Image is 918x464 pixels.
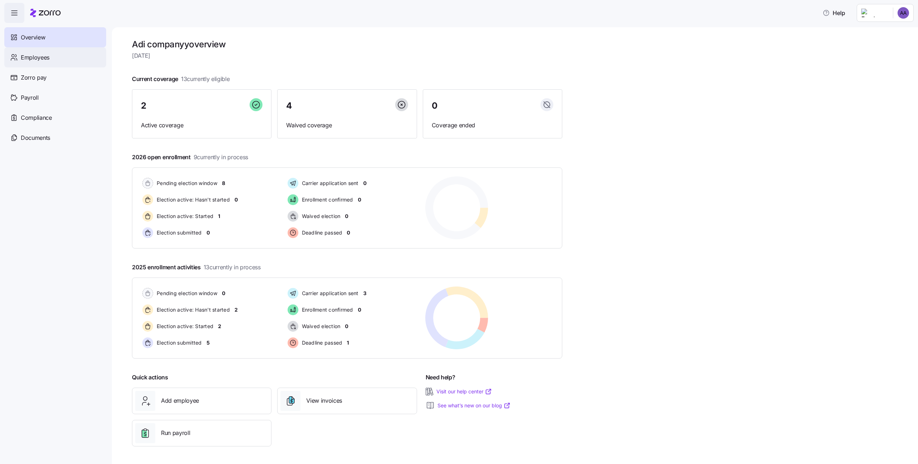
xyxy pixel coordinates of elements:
span: Coverage ended [432,121,553,130]
a: Visit our help center [436,388,492,395]
span: 2026 open enrollment [132,153,248,162]
span: Waived election [300,323,341,330]
span: [DATE] [132,51,562,60]
span: Election submitted [155,339,202,346]
a: Employees [4,47,106,67]
span: Enrollment confirmed [300,196,353,203]
span: View invoices [306,396,342,405]
span: Payroll [21,93,39,102]
span: Enrollment confirmed [300,306,353,313]
span: 8 [222,180,225,187]
span: Active coverage [141,121,262,130]
span: Pending election window [155,180,217,187]
span: Deadline passed [300,229,342,236]
span: Carrier application sent [300,180,359,187]
span: 0 [235,196,238,203]
a: Payroll [4,87,106,108]
span: 2 [218,323,221,330]
span: 5 [207,339,210,346]
span: Election active: Started [155,213,213,220]
span: 2025 enrollment activities [132,263,261,272]
span: 0 [347,229,350,236]
span: 4 [286,101,292,110]
span: 0 [222,290,225,297]
span: 3 [363,290,366,297]
span: Deadline passed [300,339,342,346]
span: 0 [363,180,366,187]
span: 1 [347,339,349,346]
h1: Adi companyy overview [132,39,562,50]
span: 0 [358,306,361,313]
a: Overview [4,27,106,47]
a: Zorro pay [4,67,106,87]
span: Current coverage [132,75,230,84]
span: Zorro pay [21,73,47,82]
a: Compliance [4,108,106,128]
span: 2 [235,306,238,313]
a: Documents [4,128,106,148]
span: 0 [345,323,348,330]
span: 2 [141,101,146,110]
span: Waived election [300,213,341,220]
span: Election submitted [155,229,202,236]
span: Quick actions [132,373,168,382]
span: 0 [432,101,437,110]
img: Employer logo [861,9,887,17]
span: 0 [345,213,348,220]
span: 13 currently in process [204,263,261,272]
span: Waived coverage [286,121,408,130]
span: Help [823,9,845,17]
img: 09212804168253c57e3bfecf549ffc4d [898,7,909,19]
span: Run payroll [161,429,190,437]
span: 1 [218,213,220,220]
span: Election active: Started [155,323,213,330]
span: Carrier application sent [300,290,359,297]
span: Pending election window [155,290,217,297]
span: Compliance [21,113,52,122]
a: See what’s new on our blog [437,402,511,409]
span: Need help? [426,373,455,382]
span: 13 currently eligible [181,75,230,84]
span: Overview [21,33,45,42]
span: 9 currently in process [194,153,248,162]
span: Election active: Hasn't started [155,306,230,313]
span: Employees [21,53,49,62]
button: Help [817,6,851,20]
span: Election active: Hasn't started [155,196,230,203]
span: 0 [358,196,361,203]
span: Documents [21,133,50,142]
span: Add employee [161,396,199,405]
span: 0 [207,229,210,236]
